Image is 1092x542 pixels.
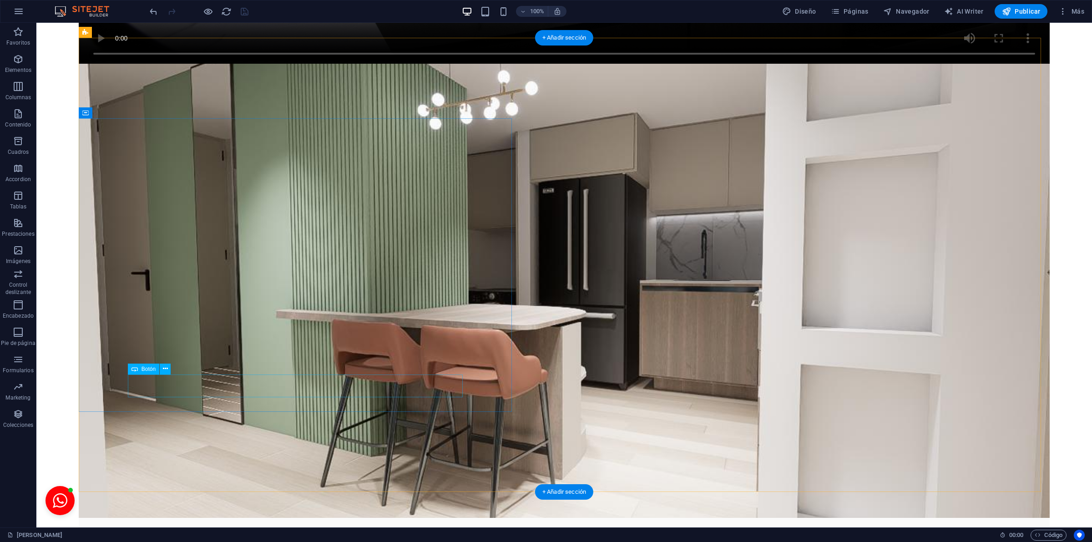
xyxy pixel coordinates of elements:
button: AI Writer [940,4,987,19]
button: Diseño [779,4,820,19]
button: reload [221,6,232,17]
span: Publicar [1002,7,1041,16]
span: Código [1035,530,1062,541]
p: Prestaciones [2,230,34,238]
button: Open chat window [9,463,38,492]
p: Tablas [10,203,27,210]
div: + Añadir sección [535,30,593,46]
button: Publicar [995,4,1048,19]
button: 100% [516,6,548,17]
span: Navegador [883,7,930,16]
p: Imágenes [6,258,30,265]
span: 00 00 [1009,530,1023,541]
i: Al redimensionar, ajustar el nivel de zoom automáticamente para ajustarse al dispositivo elegido. [553,7,561,15]
p: Encabezado [3,312,34,319]
p: Elementos [5,66,31,74]
h6: Tiempo de la sesión [1000,530,1024,541]
p: Colecciones [3,421,33,429]
h6: 100% [530,6,544,17]
i: Volver a cargar página [221,6,232,17]
span: Diseño [782,7,816,16]
p: Cuadros [8,148,29,156]
button: Navegador [880,4,933,19]
button: Más [1055,4,1088,19]
img: Editor Logo [52,6,121,17]
button: Usercentrics [1074,530,1085,541]
span: Botón [142,366,156,372]
p: Accordion [5,176,31,183]
span: : [1016,532,1017,538]
p: Pie de página [1,339,35,347]
div: + Añadir sección [535,484,593,500]
p: Marketing [5,394,30,401]
p: Contenido [5,121,31,128]
a: Haz clic para cancelar la selección y doble clic para abrir páginas [7,530,62,541]
span: Más [1058,7,1084,16]
button: Páginas [827,4,872,19]
span: AI Writer [944,7,984,16]
button: undo [148,6,159,17]
p: Columnas [5,94,31,101]
p: Favoritos [6,39,30,46]
span: Páginas [831,7,869,16]
p: Formularios [3,367,33,374]
button: Código [1031,530,1067,541]
i: Deshacer: Cambiar texto (Ctrl+Z) [148,6,159,17]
